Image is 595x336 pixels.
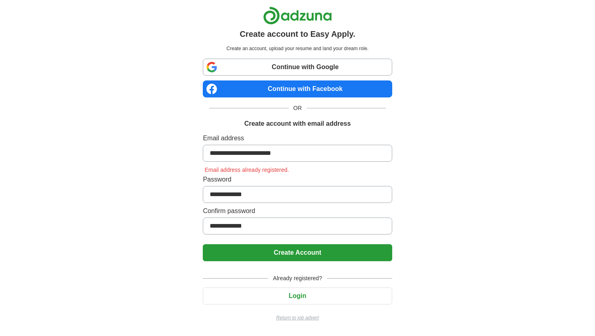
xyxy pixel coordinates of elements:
a: Continue with Google [203,59,392,76]
h1: Create account to Easy Apply. [240,28,355,40]
label: Password [203,175,392,184]
a: Return to job advert [203,314,392,321]
span: OR [289,104,307,112]
span: Email address already registered. [203,167,291,173]
button: Login [203,287,392,304]
label: Confirm password [203,206,392,216]
h1: Create account with email address [244,119,351,129]
label: Email address [203,133,392,143]
p: Create an account, upload your resume and land your dream role. [204,45,390,52]
button: Create Account [203,244,392,261]
img: Adzuna logo [263,6,332,25]
span: Already registered? [268,274,327,283]
a: Login [203,292,392,299]
a: Continue with Facebook [203,80,392,97]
